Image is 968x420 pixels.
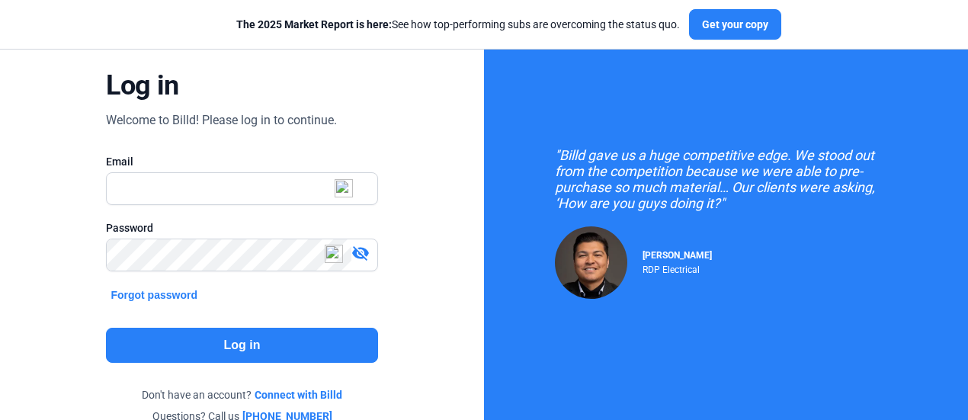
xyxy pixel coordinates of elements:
button: Log in [106,328,377,363]
div: RDP Electrical [643,261,712,275]
div: Don't have an account? [106,387,377,402]
span: The 2025 Market Report is here: [236,18,392,30]
div: Email [106,154,377,169]
span: [PERSON_NAME] [643,250,712,261]
button: Get your copy [689,9,781,40]
img: Raul Pacheco [555,226,627,299]
img: npw-badge-icon-locked.svg [325,245,343,263]
div: Welcome to Billd! Please log in to continue. [106,111,337,130]
div: Password [106,220,377,236]
div: Log in [106,69,178,102]
mat-icon: visibility_off [351,244,370,262]
a: Connect with Billd [255,387,342,402]
div: "Billd gave us a huge competitive edge. We stood out from the competition because we were able to... [555,147,898,211]
button: Forgot password [106,287,202,303]
div: See how top-performing subs are overcoming the status quo. [236,17,680,32]
img: npw-badge-icon-locked.svg [335,179,353,197]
